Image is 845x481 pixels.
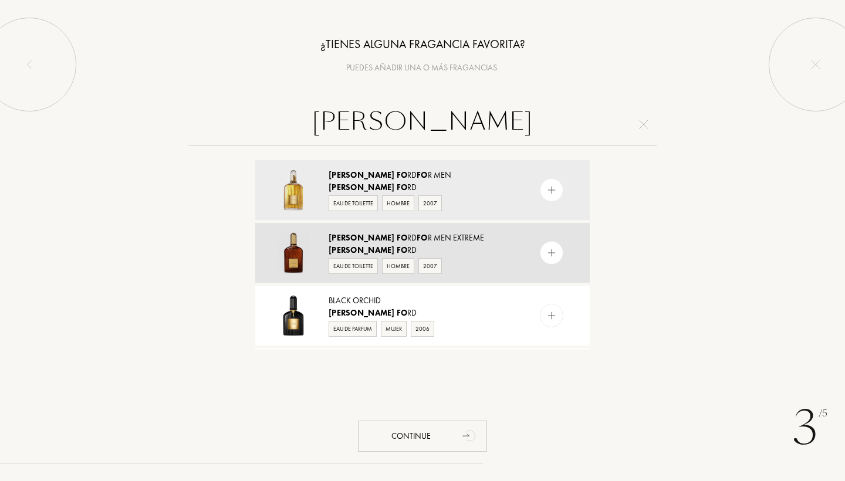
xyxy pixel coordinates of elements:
img: quit_onboard.svg [811,60,820,69]
img: add_pf.svg [546,248,557,259]
span: Fo [397,245,408,255]
span: Fo [397,307,408,318]
div: rd [329,307,515,319]
input: Buscar una fragancia [188,103,657,145]
img: add_pf.svg [546,185,557,196]
img: Black Orchid [273,295,314,336]
div: Mujer [381,321,407,337]
span: [PERSON_NAME] [329,232,395,243]
div: 2007 [418,258,442,274]
span: fo [417,232,428,243]
span: [PERSON_NAME] [329,307,395,318]
div: Hombre [382,195,414,211]
div: rd r Men Extreme [329,232,515,244]
span: [PERSON_NAME] [329,245,395,255]
span: Fo [397,170,408,180]
div: Black Orchid [329,294,515,307]
img: add_pf.svg [546,310,557,321]
span: /5 [819,407,827,421]
img: cross.svg [639,120,648,129]
div: Eau de Parfum [329,321,377,337]
div: rd [329,181,515,194]
div: rd [329,244,515,256]
div: rd r Men [329,169,515,181]
span: Fo [397,232,408,243]
div: Eau de Toilette [329,195,378,211]
img: Tom Ford for Men Extreme [273,232,314,273]
span: Fo [397,182,408,192]
div: Continue [358,421,487,452]
span: [PERSON_NAME] [329,170,395,180]
img: left_onboard.svg [25,60,34,69]
div: Eau de Toilette [329,258,378,274]
div: animation [458,424,482,447]
div: 2007 [418,195,442,211]
span: [PERSON_NAME] [329,182,395,192]
div: 2006 [411,321,434,337]
img: Tom Ford for Men [273,170,314,211]
span: fo [417,170,428,180]
div: Hombre [382,258,414,274]
div: 3 [793,393,827,463]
